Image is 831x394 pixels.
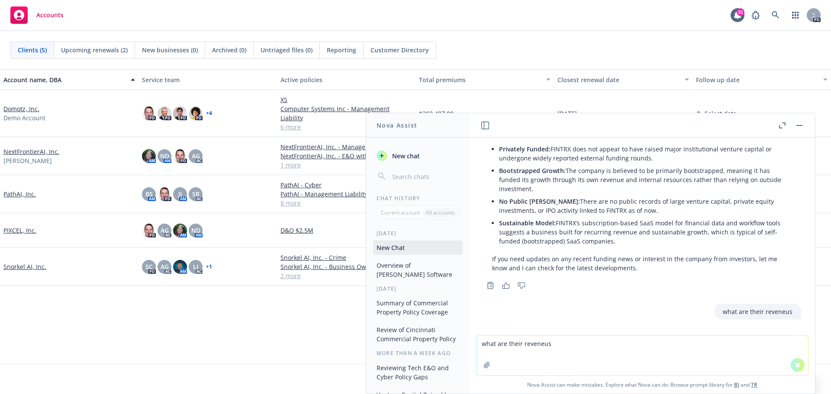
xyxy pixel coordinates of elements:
[280,253,412,262] a: Snorkel AI, Inc. - Crime
[370,45,429,54] span: Customer Directory
[261,45,312,54] span: Untriaged files (0)
[142,149,156,163] img: photo
[373,296,463,319] button: Summary of Commercial Property Policy Coverage
[381,209,420,216] p: Current account
[18,45,47,54] span: Clients (5)
[767,6,784,24] a: Search
[280,75,412,84] div: Active policies
[499,219,556,227] span: Sustainable Model:
[499,164,792,195] li: The company is believed to be primarily bootstrapped, meaning it has funded its growth through it...
[160,151,169,160] span: ND
[327,45,356,54] span: Reporting
[499,217,792,247] li: FINTRX’s subscription-based SaaS model for financial data and workflow tools suggests a business ...
[554,69,692,90] button: Closest renewal date
[3,156,52,165] span: [PERSON_NAME]
[734,381,739,388] a: BI
[557,75,680,84] div: Closest renewal date
[390,151,420,160] span: New chat
[3,104,39,113] a: Domotz, Inc.
[3,262,46,271] a: Snorkel AI, Inc.
[193,262,198,271] span: LI
[142,45,198,54] span: New businesses (0)
[3,189,36,199] a: PathAI, Inc.
[212,45,246,54] span: Archived (0)
[142,224,156,237] img: photo
[499,195,792,217] li: There are no public records of large venture capital, private equity investments, or IPO activity...
[373,240,463,255] button: New Chat
[705,109,737,118] span: Select date
[426,209,455,216] p: All accounts
[161,262,169,271] span: AG
[499,197,580,205] span: No Public [PERSON_NAME]:
[366,349,470,357] div: More than a week ago
[499,167,566,175] span: Bootstrapped Growth:
[499,143,792,164] li: FINTRX does not appear to have raised major institutional venture capital or undergone widely rep...
[3,147,59,156] a: NextFrontierAI, Inc.
[280,151,412,160] a: NextFrontierAI, Inc. - E&O with Cyber
[191,226,200,235] span: ND
[692,69,831,90] button: Follow up date
[486,282,494,289] svg: Copy to clipboard
[145,189,153,199] span: BS
[142,75,274,84] div: Service team
[142,106,156,120] img: photo
[280,180,412,189] a: PathAI - Cyber
[138,69,277,90] button: Service team
[473,376,812,394] span: Nova Assist can make mistakes. Explore what Nova can do: Browse prompt library for and
[747,6,764,24] a: Report a Bug
[3,113,45,122] span: Demo Account
[173,149,187,163] img: photo
[366,230,470,237] div: [DATE]
[557,109,577,118] span: [DATE]
[366,195,470,202] div: Chat History
[373,258,463,282] button: Overview of [PERSON_NAME] Software
[419,109,454,118] span: $392,487.00
[36,12,64,19] span: Accounts
[277,69,415,90] button: Active policies
[723,307,792,316] p: what are their reveneus
[178,189,182,199] span: JJ
[373,323,463,346] button: Review of Cincinnati Commercial Property Policy
[192,189,200,199] span: SR
[280,95,412,104] a: XS
[61,45,128,54] span: Upcoming renewals (2)
[173,106,187,120] img: photo
[206,111,212,116] a: + 4
[696,75,818,84] div: Follow up date
[158,106,171,120] img: photo
[206,264,212,269] a: + 1
[492,254,792,272] p: If you need updates on any recent funding news or interest in the company from investors, let me ...
[173,260,187,274] img: photo
[787,6,804,24] a: Switch app
[3,226,36,235] a: PIXCEL, Inc.
[173,224,187,237] img: photo
[377,121,417,130] h1: Nova Assist
[161,226,169,235] span: AG
[145,262,153,271] span: SC
[390,170,459,183] input: Search chats
[280,271,412,280] a: 2 more
[415,69,554,90] button: Total premiums
[280,199,412,208] a: 8 more
[751,381,757,388] a: TR
[7,3,67,27] a: Accounts
[499,145,551,153] span: Privately Funded:
[515,279,528,291] button: Thumbs down
[158,187,171,201] img: photo
[373,361,463,384] button: Reviewing Tech E&O and Cyber Policy Gaps
[280,262,412,271] a: Snorkel AI, Inc. - Business Owners
[280,104,412,122] a: Computer Systems Inc - Management Liability
[280,160,412,170] a: 1 more
[737,8,744,16] div: 31
[3,75,126,84] div: Account name, DBA
[419,75,541,84] div: Total premiums
[280,122,412,131] a: 6 more
[373,148,463,163] button: New chat
[280,142,412,151] a: NextFrontierAI, Inc. - Management Liability
[280,226,412,235] a: D&O $2.5M
[280,189,412,199] a: PathAI - Management Liability
[192,151,200,160] span: AG
[366,285,470,292] div: [DATE]
[189,106,203,120] img: photo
